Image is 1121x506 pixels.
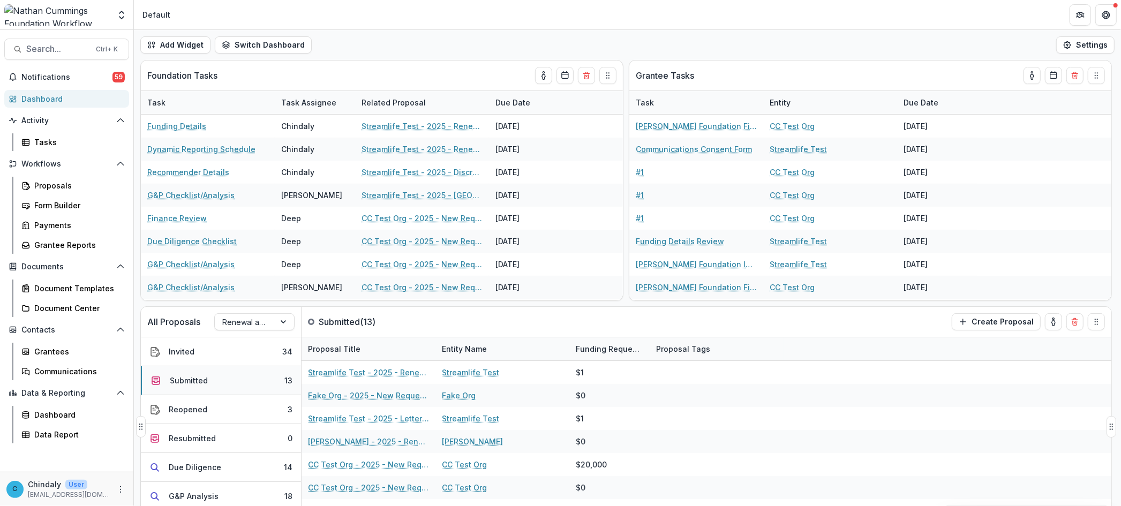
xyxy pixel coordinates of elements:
[147,315,200,328] p: All Proposals
[489,91,569,114] div: Due Date
[281,282,342,293] div: [PERSON_NAME]
[489,115,569,138] div: [DATE]
[147,190,235,201] a: G&P Checklist/Analysis
[17,362,129,380] a: Communications
[28,479,61,490] p: Chindaly
[770,213,815,224] a: CC Test Org
[275,91,355,114] div: Task Assignee
[21,389,112,398] span: Data & Reporting
[65,480,87,489] p: User
[489,161,569,184] div: [DATE]
[17,299,129,317] a: Document Center
[489,97,537,108] div: Due Date
[442,482,487,493] a: CC Test Org
[141,97,172,108] div: Task
[362,167,483,178] a: Streamlife Test - 2025 - Discretionary Grant Application
[34,200,121,211] div: Form Builder
[308,459,429,470] a: CC Test Org - 2025 - New Request Application
[147,236,237,247] a: Due Diligence Checklist
[136,416,146,437] button: Drag
[897,299,977,322] div: [DATE]
[141,366,301,395] button: Submitted13
[489,184,569,207] div: [DATE]
[636,144,752,155] a: Communications Consent Form
[1024,67,1041,84] button: toggle-assigned-to-me
[169,462,221,473] div: Due Diligence
[34,220,121,231] div: Payments
[281,120,314,132] div: Chindaly
[1045,67,1062,84] button: Calendar
[576,482,585,493] div: $0
[629,91,763,114] div: Task
[284,375,292,386] div: 13
[140,36,210,54] button: Add Widget
[169,404,207,415] div: Reopened
[362,120,483,132] a: Streamlife Test - 2025 - Renewal/Exit Grant Call Questions
[4,384,129,402] button: Open Data & Reporting
[442,459,487,470] a: CC Test Org
[770,120,815,132] a: CC Test Org
[636,213,644,224] a: #1
[147,69,217,82] p: Foundation Tasks
[112,72,125,82] span: 59
[17,406,129,424] a: Dashboard
[362,190,483,201] a: Streamlife Test - 2025 - [GEOGRAPHIC_DATA]-[GEOGRAPHIC_DATA] Funding New Request Application
[4,258,129,275] button: Open Documents
[302,337,435,360] div: Proposal Title
[442,436,503,447] a: [PERSON_NAME]
[4,90,129,108] a: Dashboard
[763,91,897,114] div: Entity
[897,97,945,108] div: Due Date
[629,97,660,108] div: Task
[576,436,585,447] div: $0
[34,180,121,191] div: Proposals
[897,91,977,114] div: Due Date
[141,337,301,366] button: Invited34
[1107,416,1116,437] button: Drag
[34,346,121,357] div: Grantees
[138,7,175,22] nav: breadcrumb
[17,133,129,151] a: Tasks
[26,44,89,54] span: Search...
[897,207,977,230] div: [DATE]
[288,433,292,444] div: 0
[897,138,977,161] div: [DATE]
[34,239,121,251] div: Grantee Reports
[489,230,569,253] div: [DATE]
[897,184,977,207] div: [DATE]
[578,67,595,84] button: Delete card
[308,390,429,401] a: Fake Org - 2025 - New Request Application
[21,262,112,271] span: Documents
[281,190,342,201] div: [PERSON_NAME]
[1088,313,1105,330] button: Drag
[284,462,292,473] div: 14
[281,144,314,155] div: Chindaly
[147,144,255,155] a: Dynamic Reporting Schedule
[569,337,650,360] div: Funding Requested
[489,299,569,322] div: [DATE]
[636,167,644,178] a: #1
[897,230,977,253] div: [DATE]
[489,276,569,299] div: [DATE]
[636,120,757,132] a: [PERSON_NAME] Foundation Final Report
[288,404,292,415] div: 3
[114,483,127,496] button: More
[489,138,569,161] div: [DATE]
[28,490,110,500] p: [EMAIL_ADDRESS][DOMAIN_NAME]
[147,120,206,132] a: Funding Details
[362,144,483,155] a: Streamlife Test - 2025 - Renewal/Exit Grant Call Questions
[308,482,429,493] a: CC Test Org - 2025 - New Request Application
[141,453,301,482] button: Due Diligence14
[282,346,292,357] div: 34
[897,253,977,276] div: [DATE]
[897,276,977,299] div: [DATE]
[576,459,607,470] div: $20,000
[21,116,112,125] span: Activity
[215,36,312,54] button: Switch Dashboard
[281,213,301,224] div: Deep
